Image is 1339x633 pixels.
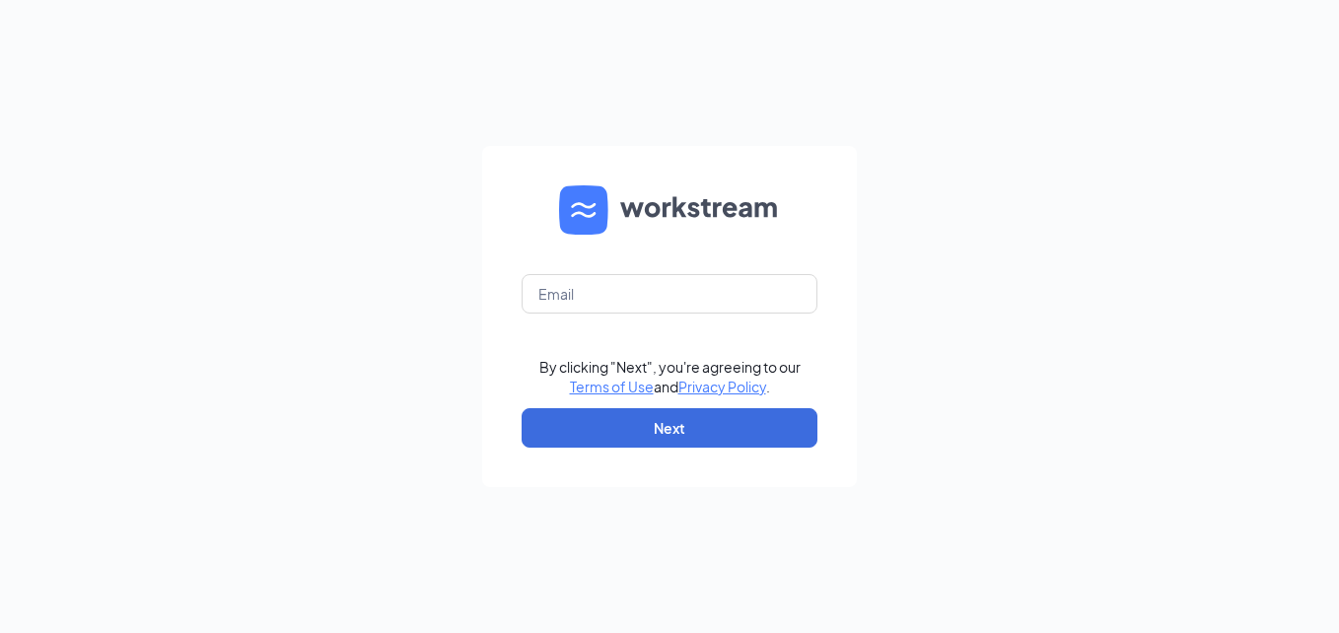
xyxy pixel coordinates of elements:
[539,357,801,396] div: By clicking "Next", you're agreeing to our and .
[678,378,766,395] a: Privacy Policy
[559,185,780,235] img: WS logo and Workstream text
[522,408,817,448] button: Next
[570,378,654,395] a: Terms of Use
[522,274,817,314] input: Email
